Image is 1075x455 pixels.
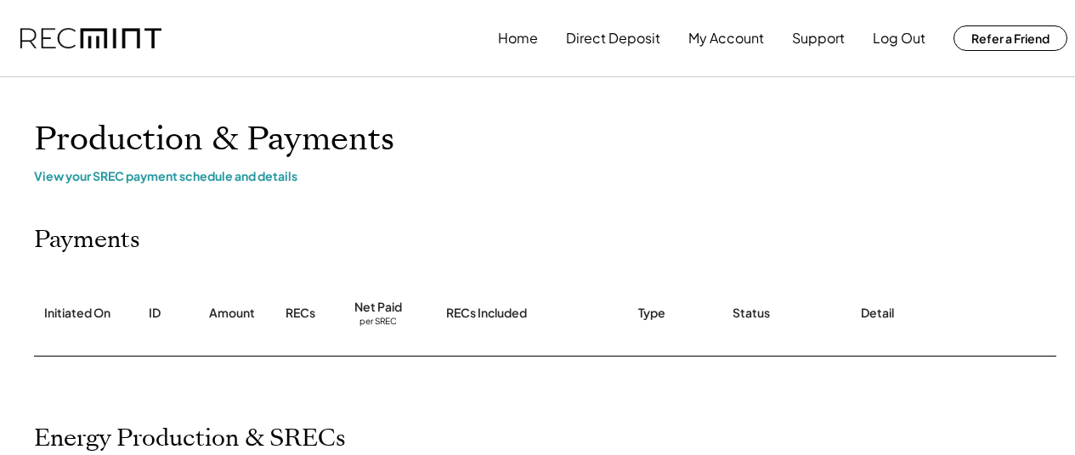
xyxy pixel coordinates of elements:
div: Amount [209,305,255,322]
img: recmint-logotype%403x.png [20,28,161,49]
button: My Account [688,21,764,55]
div: RECs [286,305,315,322]
h2: Energy Production & SRECs [34,424,346,453]
h2: Payments [34,226,140,255]
div: ID [149,305,161,322]
button: Support [792,21,845,55]
div: View your SREC payment schedule and details [34,168,1054,183]
button: Refer a Friend [953,25,1067,51]
button: Log Out [873,21,925,55]
div: per SREC [359,316,397,329]
div: Detail [861,305,894,322]
button: Home [498,21,538,55]
div: Type [638,305,665,322]
div: Net Paid [354,299,402,316]
h1: Production & Payments [34,120,1054,160]
div: Status [733,305,770,322]
div: Initiated On [44,305,110,322]
div: RECs Included [446,305,527,322]
button: Direct Deposit [566,21,660,55]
